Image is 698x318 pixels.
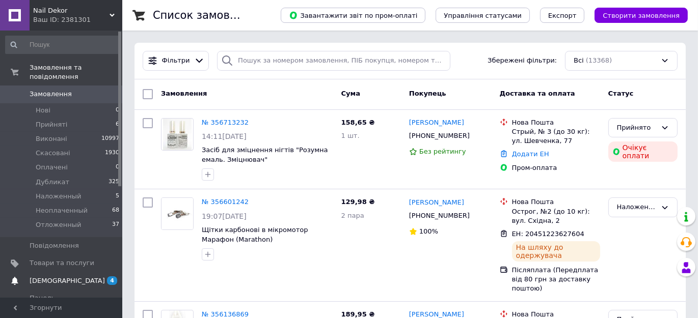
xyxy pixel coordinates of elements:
[341,119,375,126] span: 158,65 ₴
[419,148,466,155] span: Без рейтингу
[101,134,119,143] span: 10997
[109,178,119,187] span: 325
[161,118,194,151] a: Фото товару
[163,119,192,150] img: Фото товару
[512,163,600,172] div: Пром-оплата
[202,310,249,318] a: № 356136869
[281,8,425,23] button: Завантажити звіт по пром-оплаті
[116,106,119,115] span: 0
[112,206,119,215] span: 68
[30,294,94,312] span: Панель управління
[409,198,464,208] a: [PERSON_NAME]
[512,197,600,207] div: Нова Пошта
[30,63,122,81] span: Замовлення та повідомлення
[444,12,522,19] span: Управління статусами
[36,149,70,158] span: Скасовані
[289,11,417,20] span: Завантажити звіт по пром-оплаті
[409,212,470,219] span: [PHONE_NUMBER]
[512,127,600,146] div: Стрый, № 3 (до 30 кг): ул. Шевченка, 77
[116,120,119,129] span: 6
[36,163,68,172] span: Оплачені
[162,56,190,66] span: Фільтри
[30,258,94,268] span: Товари та послуги
[116,192,119,201] span: 5
[162,198,193,229] img: Фото товару
[341,132,360,139] span: 1 шт.
[30,241,79,250] span: Повідомлення
[33,15,122,24] div: Ваш ID: 2381301
[512,266,600,294] div: Післяплата (Передплата від 80 грн за доставку поштою)
[574,56,584,66] span: Всі
[217,51,450,71] input: Пошук за номером замовлення, ПІБ покупця, номером телефону, Email, номером накладної
[341,90,360,97] span: Cума
[202,132,247,140] span: 14:11[DATE]
[617,123,657,133] div: Прийнято
[608,141,678,162] div: Очікує оплати
[33,6,110,15] span: Nail Dekor
[161,197,194,230] a: Фото товару
[584,11,688,19] a: Створити замовлення
[586,56,612,64] span: (13368)
[36,178,69,187] span: Дубликат
[161,90,207,97] span: Замовлення
[617,202,657,213] div: Наложенный
[107,276,117,285] span: 4
[341,310,375,318] span: 189,95 ₴
[30,276,105,285] span: [DEMOGRAPHIC_DATA]
[341,212,364,219] span: 2 пара
[512,241,600,262] div: На шляху до одержувача
[603,12,680,19] span: Створити замовлення
[409,118,464,128] a: [PERSON_NAME]
[488,56,557,66] span: Збережені фільтри:
[30,90,72,99] span: Замовлення
[202,212,247,220] span: 19:07[DATE]
[512,230,584,238] span: ЕН: 20451223627604
[36,220,82,229] span: Отложенный
[36,192,81,201] span: Наложенный
[409,90,446,97] span: Покупець
[341,198,375,206] span: 129,98 ₴
[419,227,438,235] span: 100%
[409,132,470,139] span: [PHONE_NUMBER]
[36,134,67,143] span: Виконані
[512,150,549,158] a: Додати ЕН
[112,220,119,229] span: 37
[512,207,600,225] div: Острог, №2 (до 10 кг): вул. Східна, 2
[202,119,249,126] a: № 356713232
[608,90,634,97] span: Статус
[116,163,119,172] span: 0
[512,118,600,127] div: Нова Пошта
[36,106,50,115] span: Нові
[5,36,120,54] input: Пошук
[500,90,575,97] span: Доставка та оплата
[548,12,577,19] span: Експорт
[202,198,249,206] a: № 356601242
[436,8,530,23] button: Управління статусами
[105,149,119,158] span: 1930
[36,206,88,215] span: Неоплаченный
[595,8,688,23] button: Створити замовлення
[202,146,328,163] a: Засіб для зміцнення нігтів "Розумна емаль. Зміцнювач"
[153,9,256,21] h1: Список замовлень
[202,226,308,243] a: Щітки карбонові в мікромотор Марафон (Marathon)
[36,120,67,129] span: Прийняті
[540,8,585,23] button: Експорт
